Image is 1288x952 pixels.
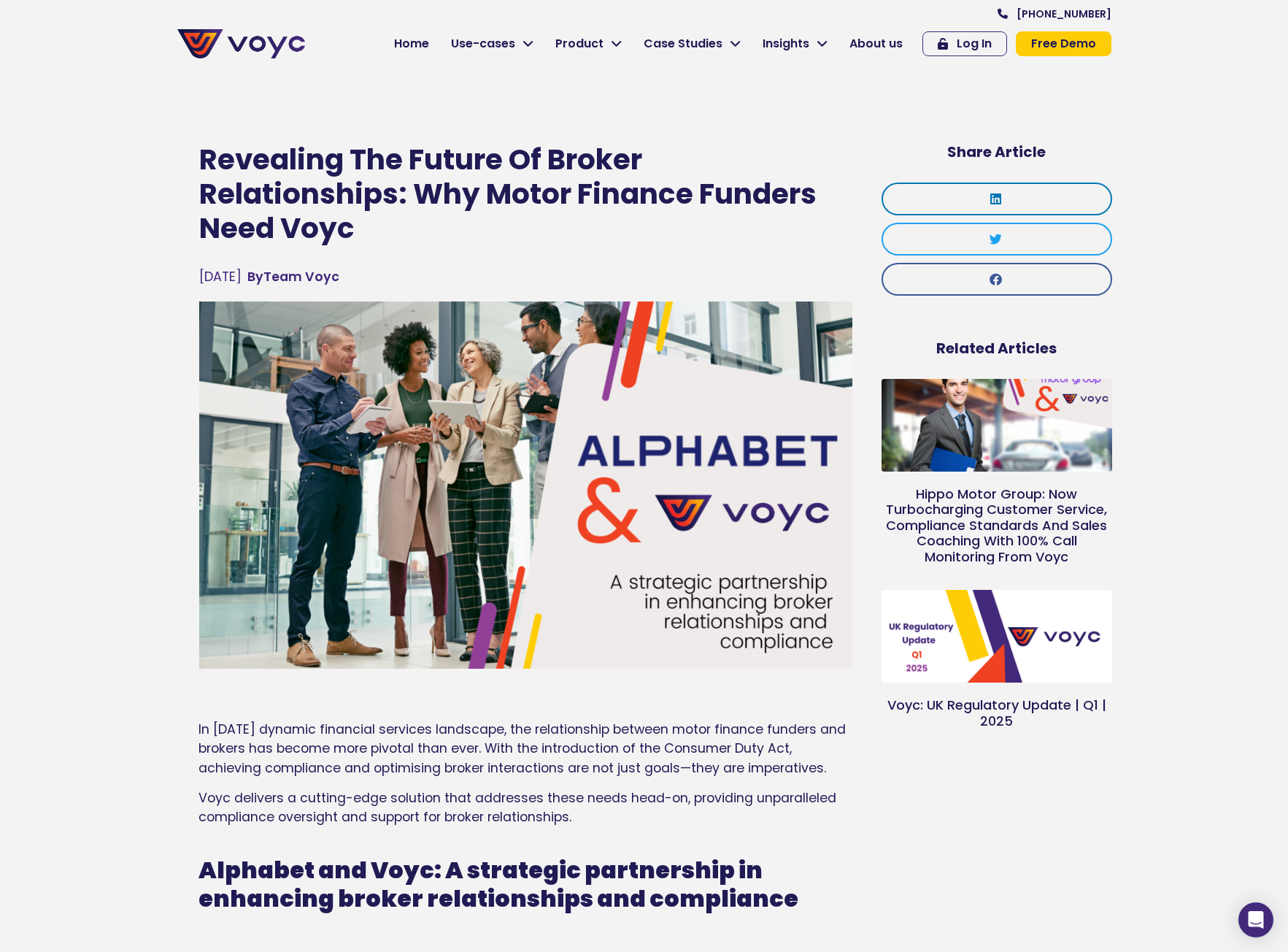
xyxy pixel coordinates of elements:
[882,183,1112,215] div: Share on linkedin
[922,31,1007,56] a: Log In
[1016,31,1111,56] a: Free Demo
[198,720,853,778] p: In [DATE] dynamic financial services landscape, the relationship between motor finance funders an...
[957,38,992,50] span: Log In
[198,853,798,914] strong: Alphabet and Voyc: A strategic partnership in enhancing broker relationships and compliance
[199,268,242,285] time: [DATE]
[849,35,903,53] span: About us
[886,485,1107,566] a: Hippo Motor Group: Now Turbocharging Customer Service, Compliance Standards And Sales Coaching Wi...
[882,339,1112,357] h5: Related Articles
[247,267,339,286] span: Team Voyc
[198,788,853,846] p: Voyc delivers a cutting-edge solution that addresses these needs head-on, providing unparalleled ...
[763,35,809,53] span: Insights
[752,29,838,58] a: Insights
[247,267,339,286] a: ByTeam Voyc
[383,29,440,58] a: Home
[555,35,603,53] span: Product
[451,35,515,53] span: Use-cases
[1238,902,1273,937] div: Open Intercom Messenger
[199,143,852,245] h1: Revealing The Future Of Broker Relationships: Why Motor Finance Funders Need Voyc
[177,29,305,58] img: voyc-full-logo
[882,223,1112,256] div: Share on twitter
[838,29,914,58] a: About us
[544,29,633,58] a: Product
[644,35,722,53] span: Case Studies
[882,263,1112,296] div: Share on facebook
[1017,9,1111,19] span: [PHONE_NUMBER]
[633,29,752,58] a: Case Studies
[440,29,544,58] a: Use-cases
[998,9,1111,19] a: [PHONE_NUMBER]
[882,143,1112,161] h5: Share Article
[394,35,429,53] span: Home
[887,696,1106,730] a: Voyc: UK Regulatory Update | Q1 | 2025
[247,268,263,285] span: By
[1031,38,1096,50] span: Free Demo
